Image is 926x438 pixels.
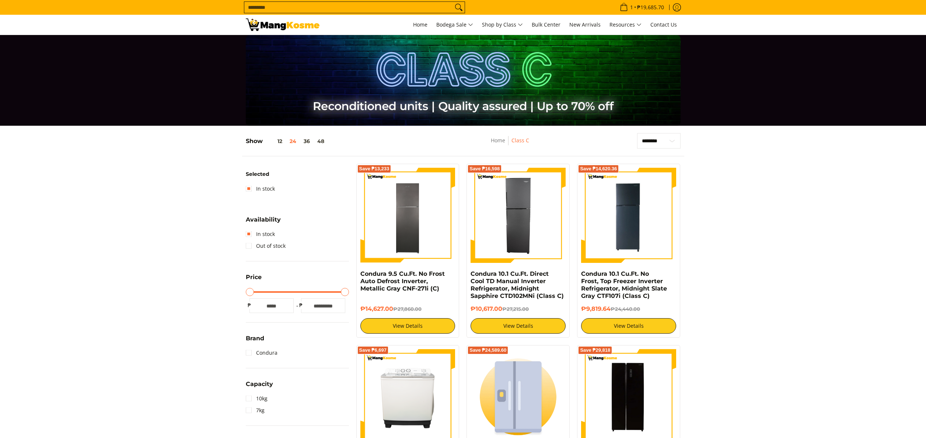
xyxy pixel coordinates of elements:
span: 1 [629,5,634,10]
img: Condura 10.1 Cu.Ft. Direct Cool TD Manual Inverter Refrigerator, Midnight Sapphire CTD102MNi (Cla... [471,168,566,263]
a: 7kg [246,404,265,416]
span: • [618,3,666,11]
del: ₱27,860.00 [393,306,422,312]
span: New Arrivals [569,21,601,28]
span: Shop by Class [482,20,523,29]
span: Save ₱13,233 [359,167,389,171]
span: Save ₱29,818 [580,348,610,352]
del: ₱27,215.00 [502,306,529,312]
span: Contact Us [650,21,677,28]
button: 24 [286,138,300,144]
summary: Open [246,217,281,228]
a: Resources [606,15,645,35]
span: Bodega Sale [436,20,473,29]
a: Class C [511,137,529,144]
a: Condura 10.1 Cu.Ft. Direct Cool TD Manual Inverter Refrigerator, Midnight Sapphire CTD102MNi (Cla... [471,270,564,299]
nav: Main Menu [327,15,681,35]
a: In stock [246,183,275,195]
span: Save ₱6,697 [359,348,387,352]
button: Search [453,2,465,13]
span: Resources [609,20,642,29]
summary: Open [246,381,273,393]
a: In stock [246,228,275,240]
a: Condura 9.5 Cu.Ft. No Frost Auto Defrost Inverter, Metallic Gray CNF-271i (C) [360,270,445,292]
summary: Open [246,274,262,286]
span: ₱ [246,302,253,309]
a: View Details [471,318,566,334]
span: ₱ [297,302,305,309]
a: View Details [360,318,455,334]
a: New Arrivals [566,15,604,35]
summary: Open [246,336,264,347]
button: 12 [263,138,286,144]
span: Availability [246,217,281,223]
span: Save ₱16,598 [469,167,500,171]
a: 10kg [246,393,268,404]
h6: ₱10,617.00 [471,305,566,313]
span: Brand [246,336,264,341]
h6: ₱9,819.64 [581,305,676,313]
span: Home [413,21,427,28]
nav: Breadcrumbs [445,136,574,153]
span: Capacity [246,381,273,387]
span: Save ₱14,620.36 [580,167,617,171]
a: Condura 10.1 Cu.Ft. No Frost, Top Freezer Inverter Refrigerator, Midnight Slate Gray CTF107i (Cla... [581,270,667,299]
button: 48 [314,138,328,144]
a: Contact Us [647,15,681,35]
h6: Selected [246,171,349,178]
img: Class C Home &amp; Business Appliances: Up to 70% Off l Mang Kosme [246,18,319,31]
a: View Details [581,318,676,334]
del: ₱24,440.00 [611,306,640,312]
a: Bodega Sale [433,15,477,35]
span: Bulk Center [532,21,560,28]
button: 36 [300,138,314,144]
a: Shop by Class [478,15,527,35]
a: Home [491,137,505,144]
span: ₱19,685.70 [636,5,665,10]
img: Condura 10.1 Cu.Ft. No Frost, Top Freezer Inverter Refrigerator, Midnight Slate Gray CTF107i (Cla... [581,168,676,263]
a: Out of stock [246,240,286,252]
a: Condura [246,347,277,359]
h5: Show [246,138,328,145]
span: Price [246,274,262,280]
img: Condura 9.5 Cu.Ft. No Frost Auto Defrost Inverter, Metallic Gray CNF-271i (C) [360,168,455,263]
span: Save ₱24,589.60 [469,348,506,352]
a: Home [409,15,431,35]
a: Bulk Center [528,15,564,35]
h6: ₱14,627.00 [360,305,455,313]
